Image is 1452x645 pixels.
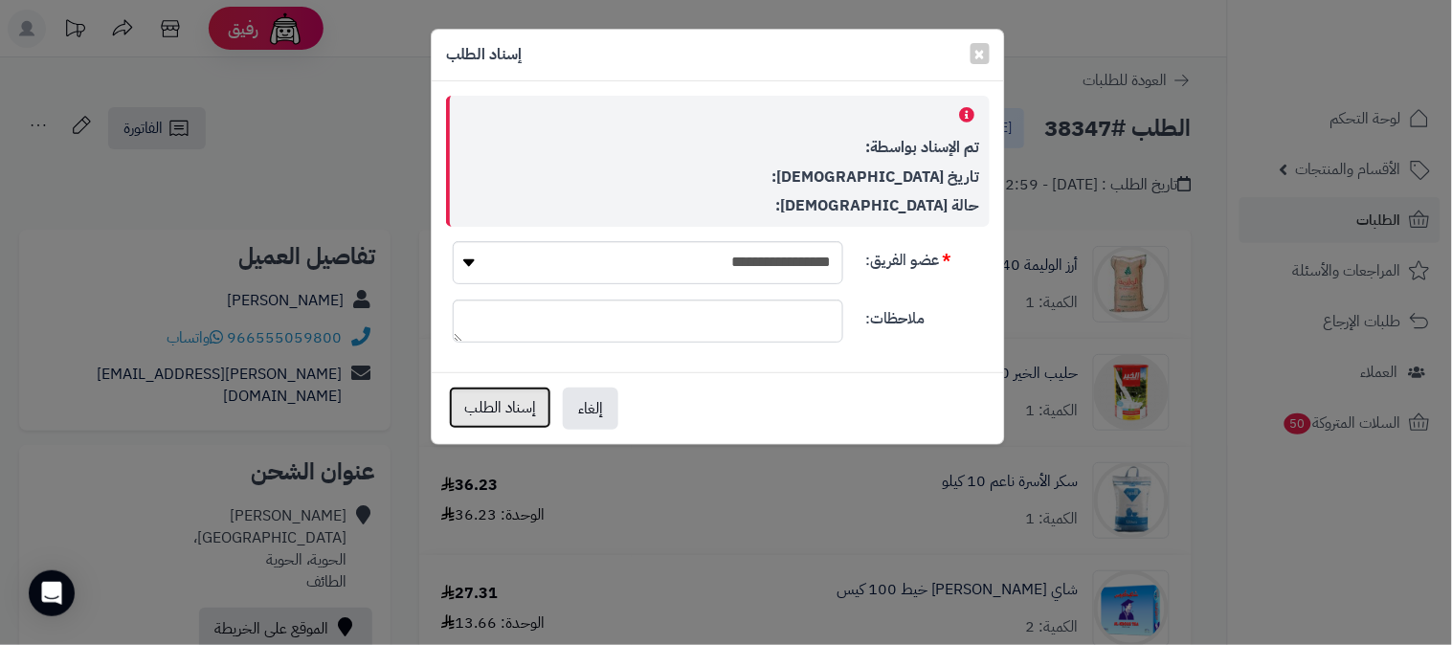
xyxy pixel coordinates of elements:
[971,43,990,64] button: Close
[865,136,980,159] strong: تم الإسناد بواسطة:
[449,387,551,429] button: إسناد الطلب
[563,388,618,430] button: إلغاء
[858,300,997,330] label: ملاحظات:
[29,570,75,616] div: Open Intercom Messenger
[858,241,997,272] label: عضو الفريق:
[446,44,522,66] h4: إسناد الطلب
[974,39,986,68] span: ×
[771,166,980,189] strong: تاريخ [DEMOGRAPHIC_DATA]:
[775,194,980,217] strong: حالة [DEMOGRAPHIC_DATA]:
